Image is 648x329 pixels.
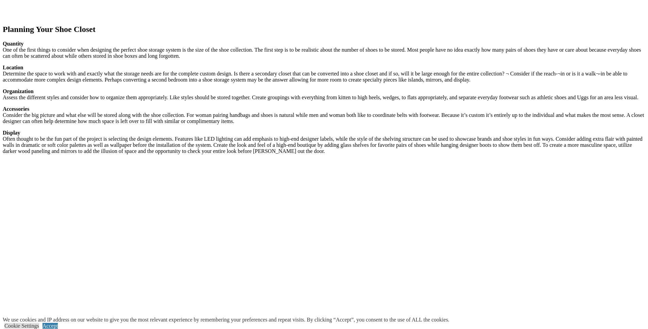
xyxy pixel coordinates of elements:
[3,41,645,59] p: One of the first things to consider when designing the perfect shoe storage system is the size of...
[3,130,645,154] p: Often thought to be the fun part of the project is selecting the design elements. Features like L...
[3,106,29,112] strong: Accessories
[3,106,645,124] p: Consider the big picture and what else will be stored along with the shoe collection. For woman p...
[4,323,39,329] a: Cookie Settings
[3,88,34,94] strong: Organization
[3,130,20,136] strong: Display
[3,317,449,323] div: We use cookies and IP address on our website to give you the most relevant experience by remember...
[3,65,23,70] strong: Location
[3,65,645,83] p: Determine the space to work with and exactly what the storage needs are for the complete custom d...
[3,41,23,47] strong: Quantity
[3,25,645,34] h2: Planning Your Shoe Closet
[3,88,645,101] p: Assess the different styles and consider how to organize them appropriately. Like styles should b...
[43,323,58,329] a: Accept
